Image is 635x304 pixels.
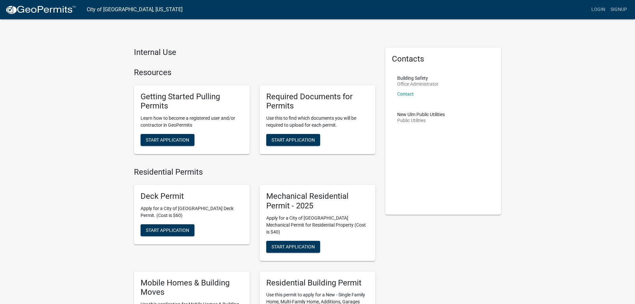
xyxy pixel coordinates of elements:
[87,4,183,15] a: City of [GEOGRAPHIC_DATA], [US_STATE]
[397,76,439,80] p: Building Safety
[272,137,315,143] span: Start Application
[589,3,608,16] a: Login
[141,224,194,236] button: Start Application
[397,112,445,117] p: New Ulm Public Utilities
[397,82,439,86] p: Office Administrator
[141,192,243,201] h5: Deck Permit
[141,92,243,111] h5: Getting Started Pulling Permits
[397,91,414,97] a: Contact
[608,3,630,16] a: Signup
[134,167,375,177] h4: Residential Permits
[266,115,369,129] p: Use this to find which documents you will be required to upload for each permit.
[266,134,320,146] button: Start Application
[266,92,369,111] h5: Required Documents for Permits
[266,215,369,236] p: Apply for a City of [GEOGRAPHIC_DATA] Mechanical Permit for Residential Property (Cost is $40)
[134,68,375,77] h4: Resources
[141,134,194,146] button: Start Application
[266,241,320,253] button: Start Application
[392,54,494,64] h5: Contacts
[272,244,315,249] span: Start Application
[141,205,243,219] p: Apply for a City of [GEOGRAPHIC_DATA] Deck Permit. (Cost is $60)
[146,137,189,143] span: Start Application
[266,192,369,211] h5: Mechanical Residential Permit - 2025
[266,278,369,288] h5: Residential Building Permit
[134,48,375,57] h4: Internal Use
[146,227,189,233] span: Start Application
[141,115,243,129] p: Learn how to become a registered user and/or contractor in GeoPermits
[141,278,243,297] h5: Mobile Homes & Building Moves
[397,118,445,123] p: Public Utilities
